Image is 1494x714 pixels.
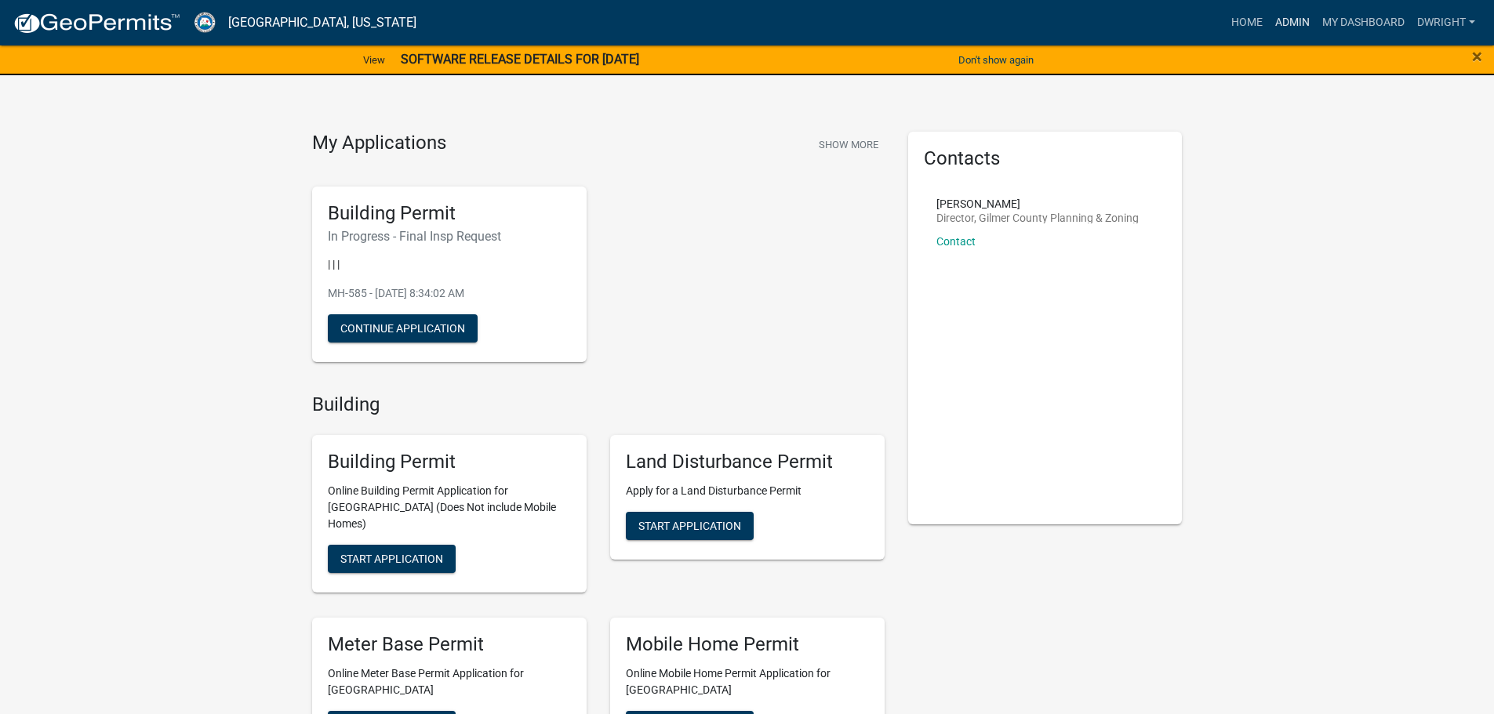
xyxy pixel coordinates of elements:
p: Apply for a Land Disturbance Permit [626,483,869,499]
p: MH-585 - [DATE] 8:34:02 AM [328,285,571,302]
p: Director, Gilmer County Planning & Zoning [936,212,1139,223]
button: Show More [812,132,885,158]
button: Continue Application [328,314,478,343]
a: Contact [936,235,976,248]
p: [PERSON_NAME] [936,198,1139,209]
button: Close [1472,47,1482,66]
a: Admin [1269,8,1316,38]
a: [GEOGRAPHIC_DATA], [US_STATE] [228,9,416,36]
a: My Dashboard [1316,8,1411,38]
p: Online Meter Base Permit Application for [GEOGRAPHIC_DATA] [328,665,571,698]
h5: Building Permit [328,451,571,473]
h6: In Progress - Final Insp Request [328,229,571,244]
h5: Contacts [924,147,1167,170]
a: Home [1225,8,1269,38]
span: Start Application [638,520,741,532]
span: × [1472,45,1482,67]
strong: SOFTWARE RELEASE DETAILS FOR [DATE] [401,52,639,67]
h5: Building Permit [328,202,571,225]
p: Online Mobile Home Permit Application for [GEOGRAPHIC_DATA] [626,665,869,698]
p: Online Building Permit Application for [GEOGRAPHIC_DATA] (Does Not include Mobile Homes) [328,483,571,532]
p: | | | [328,256,571,273]
a: Dwright [1411,8,1481,38]
h5: Mobile Home Permit [626,633,869,656]
button: Start Application [328,545,456,573]
h4: My Applications [312,132,446,155]
h5: Land Disturbance Permit [626,451,869,473]
h5: Meter Base Permit [328,633,571,656]
a: View [357,47,391,73]
h4: Building [312,393,885,416]
img: Gilmer County, Georgia [193,12,216,33]
span: Start Application [340,553,443,565]
button: Start Application [626,512,754,540]
button: Don't show again [952,47,1040,73]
